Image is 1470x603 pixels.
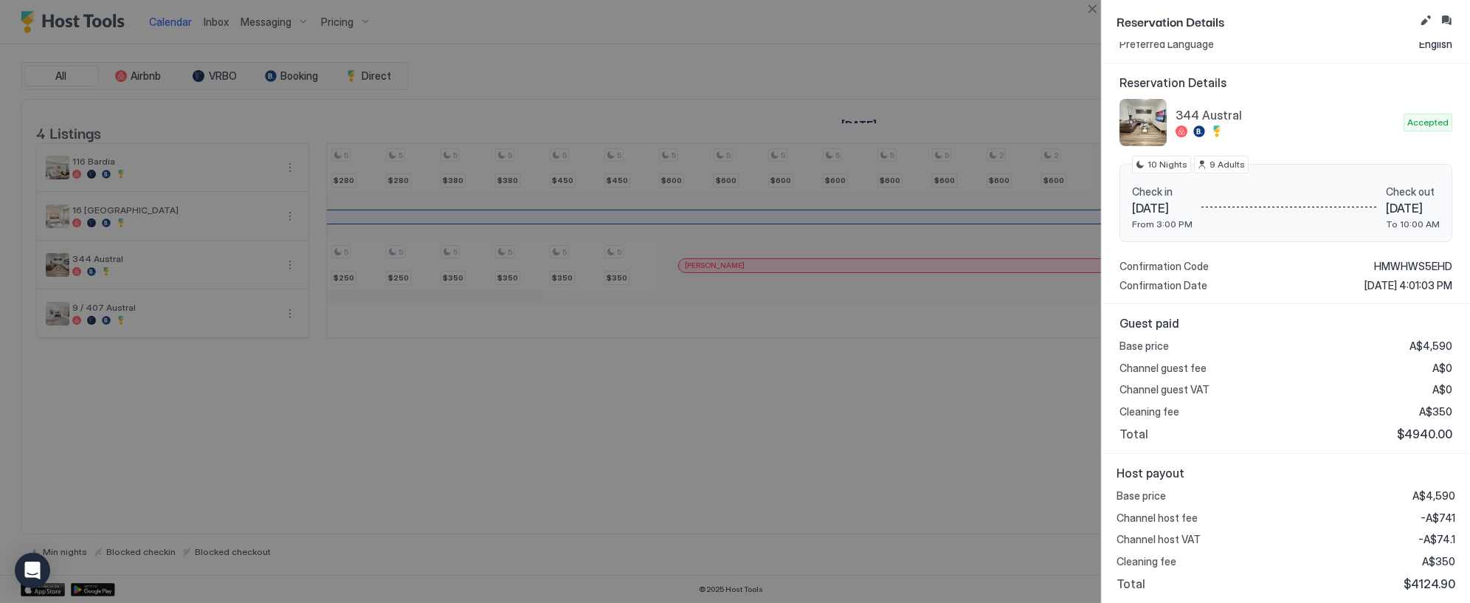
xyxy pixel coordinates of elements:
[1117,489,1166,503] span: Base price
[1148,158,1187,171] span: 10 Nights
[1117,533,1201,546] span: Channel host VAT
[1407,116,1449,129] span: Accepted
[1397,427,1452,441] span: $4940.00
[1176,108,1398,123] span: 344 Austral
[1419,38,1452,51] span: English
[1386,185,1440,199] span: Check out
[1119,38,1214,51] span: Preferred Language
[1409,340,1452,353] span: A$4,590
[1132,218,1193,230] span: From 3:00 PM
[1386,218,1440,230] span: To 10:00 AM
[1432,362,1452,375] span: A$0
[1119,362,1207,375] span: Channel guest fee
[1374,260,1452,273] span: HMWHWS5EHD
[1119,383,1210,396] span: Channel guest VAT
[1119,340,1169,353] span: Base price
[1412,489,1455,503] span: A$4,590
[1386,201,1440,216] span: [DATE]
[1438,12,1455,30] button: Inbox
[1364,279,1452,292] span: [DATE] 4:01:03 PM
[1119,427,1148,441] span: Total
[1119,99,1167,146] div: listing image
[1117,511,1198,525] span: Channel host fee
[1418,533,1455,546] span: -A$74.1
[1404,576,1455,591] span: $4124.90
[1117,576,1145,591] span: Total
[1432,383,1452,396] span: A$0
[1119,279,1207,292] span: Confirmation Date
[1119,260,1209,273] span: Confirmation Code
[1117,12,1414,30] span: Reservation Details
[1117,466,1455,480] span: Host payout
[1421,511,1455,525] span: -A$741
[1419,405,1452,418] span: A$350
[1422,555,1455,568] span: A$350
[1119,75,1452,90] span: Reservation Details
[1119,405,1179,418] span: Cleaning fee
[1117,555,1176,568] span: Cleaning fee
[1119,316,1452,331] span: Guest paid
[15,553,50,588] div: Open Intercom Messenger
[1132,185,1193,199] span: Check in
[1210,158,1245,171] span: 9 Adults
[1417,12,1435,30] button: Edit reservation
[1132,201,1193,216] span: [DATE]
